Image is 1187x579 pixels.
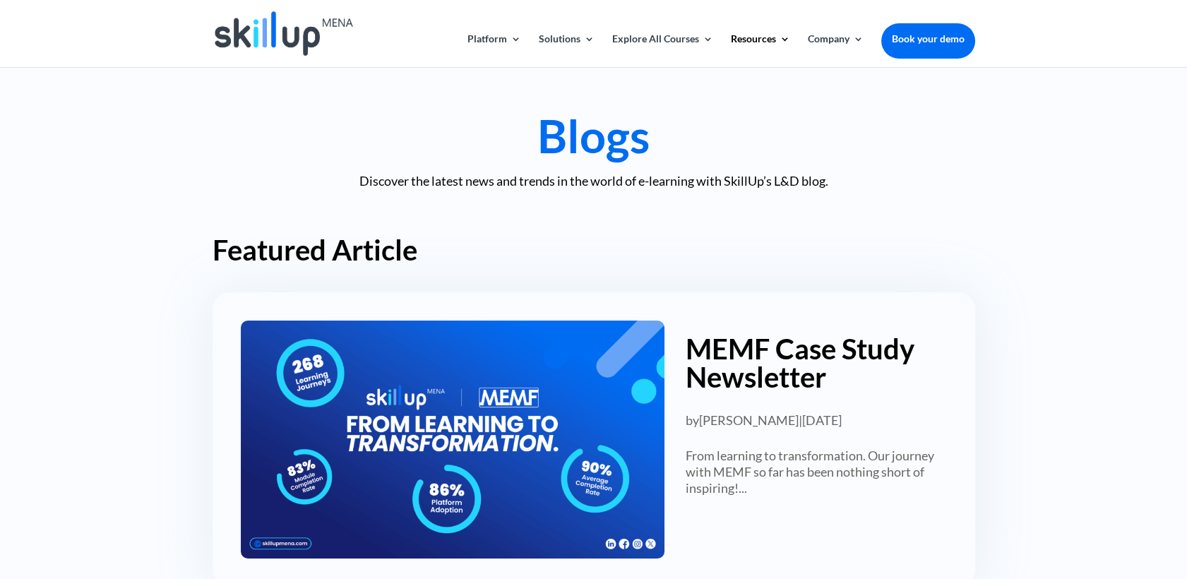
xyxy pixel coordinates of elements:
[881,23,975,54] a: Book your demo
[241,321,664,559] img: MEMF Case Study Newsletter
[952,426,1187,579] iframe: Chat Widget
[802,412,842,428] span: [DATE]
[213,173,975,189] p: Discover the latest news and trends in the world of e-learning with SkillUp’s L&D blog.
[686,448,947,497] p: From learning to transformation. Our journey with MEMF so far has been nothing short of inspiring...
[215,11,353,56] img: Skillup Mena
[664,398,947,429] p: by |
[213,113,975,166] h1: Blogs
[699,412,799,428] a: [PERSON_NAME]
[808,34,864,67] a: Company
[731,34,790,67] a: Resources
[539,34,595,67] a: Solutions
[467,34,521,67] a: Platform
[612,34,713,67] a: Explore All Courses
[213,236,975,271] h2: Featured Article
[686,332,914,394] a: MEMF Case Study Newsletter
